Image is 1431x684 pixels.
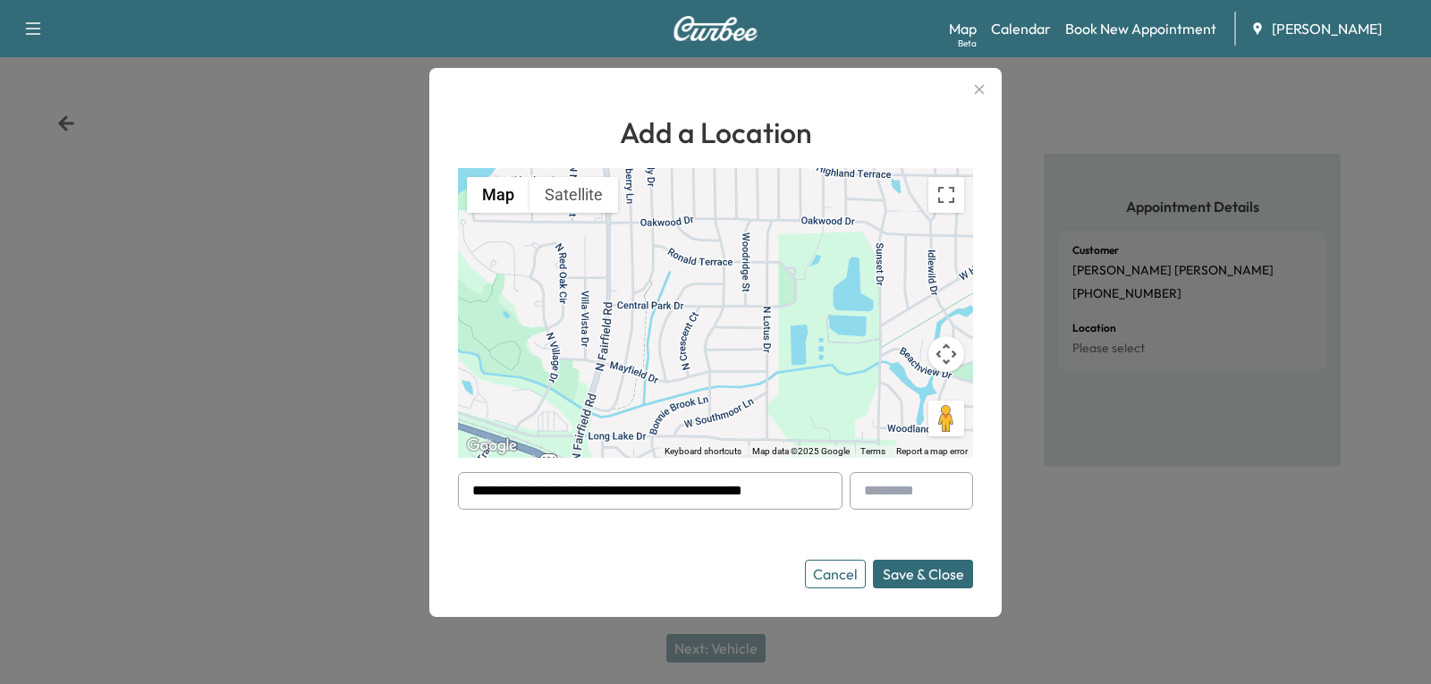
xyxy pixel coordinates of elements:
[665,445,741,458] button: Keyboard shortcuts
[928,336,964,372] button: Map camera controls
[529,177,618,213] button: Show satellite imagery
[752,446,850,456] span: Map data ©2025 Google
[928,401,964,436] button: Drag Pegman onto the map to open Street View
[1065,18,1216,39] a: Book New Appointment
[673,16,758,41] img: Curbee Logo
[462,435,521,458] a: Open this area in Google Maps (opens a new window)
[873,560,973,588] button: Save & Close
[949,18,977,39] a: MapBeta
[805,560,866,588] button: Cancel
[958,37,977,50] div: Beta
[467,177,529,213] button: Show street map
[896,446,968,456] a: Report a map error
[928,177,964,213] button: Toggle fullscreen view
[1272,18,1382,39] span: [PERSON_NAME]
[462,435,521,458] img: Google
[458,111,973,154] h1: Add a Location
[991,18,1051,39] a: Calendar
[860,446,885,456] a: Terms (opens in new tab)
